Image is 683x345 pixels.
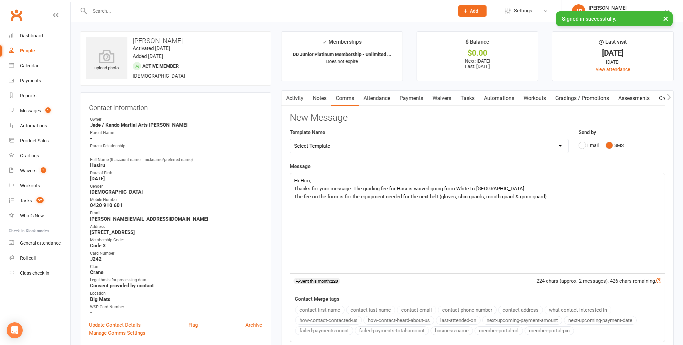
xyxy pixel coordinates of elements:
a: Dashboard [9,28,70,43]
div: Roll call [20,255,36,261]
div: Address [90,224,262,230]
a: view attendance [596,67,630,72]
div: Kando Martial Arts [PERSON_NAME] [589,11,664,17]
a: Activity [281,91,308,106]
strong: DD Junior Platinum Membership - Unlimited ... [293,52,391,57]
a: Messages 1 [9,103,70,118]
span: Active member [142,63,179,69]
a: Automations [479,91,519,106]
div: [DATE] [558,50,667,57]
a: Flag [188,321,198,329]
a: Attendance [359,91,395,106]
button: Email [579,139,599,152]
strong: 0420 910 601 [90,202,262,208]
div: 224 chars (approx. 2 messages), 426 chars remaining. [537,277,661,285]
div: Parent Relationship [90,143,262,149]
a: Clubworx [8,7,25,23]
a: Tasks 52 [9,193,70,208]
div: Gender [90,183,262,190]
a: What's New [9,208,70,223]
h3: New Message [290,113,665,123]
a: Reports [9,88,70,103]
div: Workouts [20,183,40,188]
button: how-contact-heard-about-us [364,316,434,325]
strong: - [90,310,262,316]
div: Mobile Number [90,197,262,203]
span: Signed in successfully. [562,16,616,22]
button: contact-first-name [295,306,345,314]
button: last-attended-on [436,316,481,325]
button: contact-address [498,306,543,314]
p: Thanks for your message. The grading fee for Hasi is waived going from White to [GEOGRAPHIC_DATA]. [294,185,661,193]
button: contact-phone-number [438,306,497,314]
button: failed-payments-total-amount [355,326,429,335]
a: Assessments [614,91,654,106]
div: Payments [20,78,41,83]
h3: Contact information [89,101,262,111]
label: Template Name [290,128,325,136]
strong: [PERSON_NAME][EMAIL_ADDRESS][DOMAIN_NAME] [90,216,262,222]
div: People [20,48,35,53]
span: 1 [45,107,51,113]
strong: 220 [331,279,338,284]
div: Messages [20,108,41,113]
button: failed-payments-count [295,326,353,335]
a: Product Sales [9,133,70,148]
div: Memberships [322,38,362,50]
a: Class kiosk mode [9,266,70,281]
a: Workouts [519,91,551,106]
p: Next: [DATE] Last: [DATE] [423,58,532,69]
a: Waivers 5 [9,163,70,178]
a: Archive [245,321,262,329]
a: General attendance kiosk mode [9,236,70,251]
strong: Hasiru [90,162,262,168]
button: Add [458,5,487,17]
a: Payments [395,91,428,106]
a: Gradings / Promotions [551,91,614,106]
button: member-portal-url [475,326,523,335]
button: member-portal-pin [525,326,574,335]
strong: Code 3 [90,243,262,249]
a: Update Contact Details [89,321,141,329]
div: Last visit [599,38,627,50]
span: Settings [514,3,532,18]
a: Tasks [456,91,479,106]
button: contact-email [397,306,436,314]
div: What's New [20,213,44,218]
label: Send by [579,128,596,136]
div: Product Sales [20,138,49,143]
div: $0.00 [423,50,532,57]
strong: Consent provided by contact [90,283,262,289]
div: Full Name (If account name = nickname/preferred name) [90,157,262,163]
div: Card Number [90,250,262,257]
strong: [DEMOGRAPHIC_DATA] [90,189,262,195]
div: General attendance [20,240,61,246]
div: Tasks [20,198,32,203]
div: Open Intercom Messenger [7,322,23,338]
p: Hi Hiru, [294,177,661,185]
span: Add [470,8,478,14]
strong: Big Mats [90,296,262,302]
strong: - [90,135,262,141]
div: Sent this month: [293,278,340,284]
div: upload photo [86,50,127,72]
button: business-name [431,326,473,335]
button: what-contact-interested-in [545,306,611,314]
strong: Jade / Kando Martial Arts [PERSON_NAME] [90,122,262,128]
strong: - [90,149,262,155]
div: Waivers [20,168,36,173]
div: Calendar [20,63,39,68]
a: Roll call [9,251,70,266]
time: Activated [DATE] [133,45,170,51]
div: [DATE] [558,58,667,66]
label: Contact Merge tags [295,295,339,303]
label: Message [290,162,310,170]
div: Membership Code: [90,237,262,243]
div: Email [90,210,262,216]
div: Legal basis for processing data [90,277,262,283]
span: 5 [41,167,46,173]
a: Calendar [9,58,70,73]
button: × [660,11,672,26]
a: Gradings [9,148,70,163]
div: WSP Card Number [90,304,262,310]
